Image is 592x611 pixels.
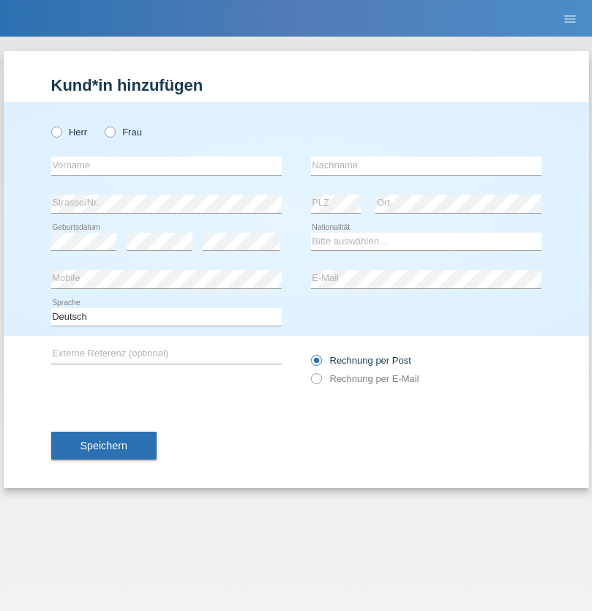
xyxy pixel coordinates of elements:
label: Rechnung per Post [311,355,411,366]
label: Rechnung per E-Mail [311,373,419,384]
input: Herr [51,127,61,136]
i: menu [563,12,577,26]
label: Herr [51,127,88,138]
button: Speichern [51,432,157,460]
input: Rechnung per Post [311,355,321,373]
h1: Kund*in hinzufügen [51,76,542,94]
a: menu [555,14,585,23]
span: Speichern [80,440,127,451]
input: Frau [105,127,114,136]
label: Frau [105,127,142,138]
input: Rechnung per E-Mail [311,373,321,391]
